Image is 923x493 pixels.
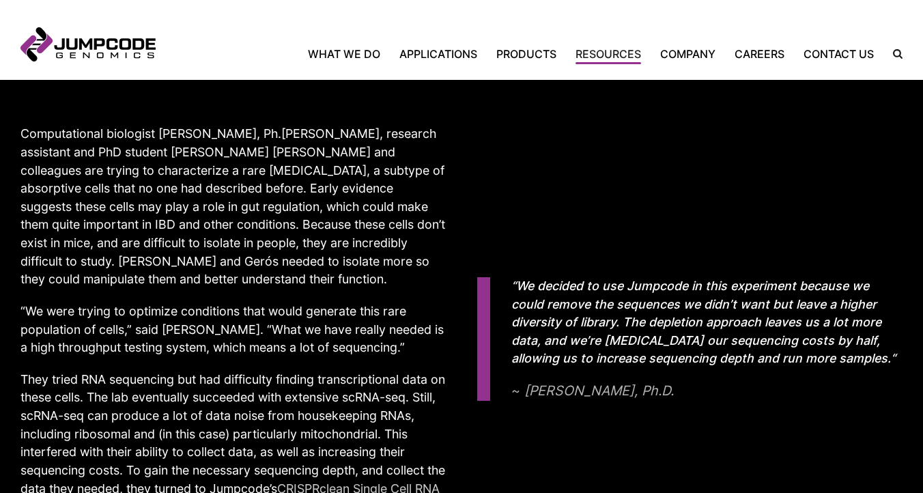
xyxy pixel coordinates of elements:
[20,302,446,357] p: “We were trying to optimize conditions that would generate this rare population of cells,” said [...
[511,279,891,366] em: We decided to use Jumpcode in this experiment because we could remove the sequences we didn’t wan...
[651,46,725,62] a: Company
[308,46,390,62] a: What We Do
[487,46,566,62] a: Products
[390,46,487,62] a: Applications
[883,49,903,59] label: Search the site.
[20,125,446,289] p: Computational biologist [PERSON_NAME], Ph.[PERSON_NAME], research assistant and PhD student [PERS...
[511,277,903,368] p: “ “
[524,382,674,399] em: [PERSON_NAME], Ph.D.
[156,46,883,62] nav: Primary Navigation
[725,46,794,62] a: Careers
[566,46,651,62] a: Resources
[794,46,883,62] a: Contact Us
